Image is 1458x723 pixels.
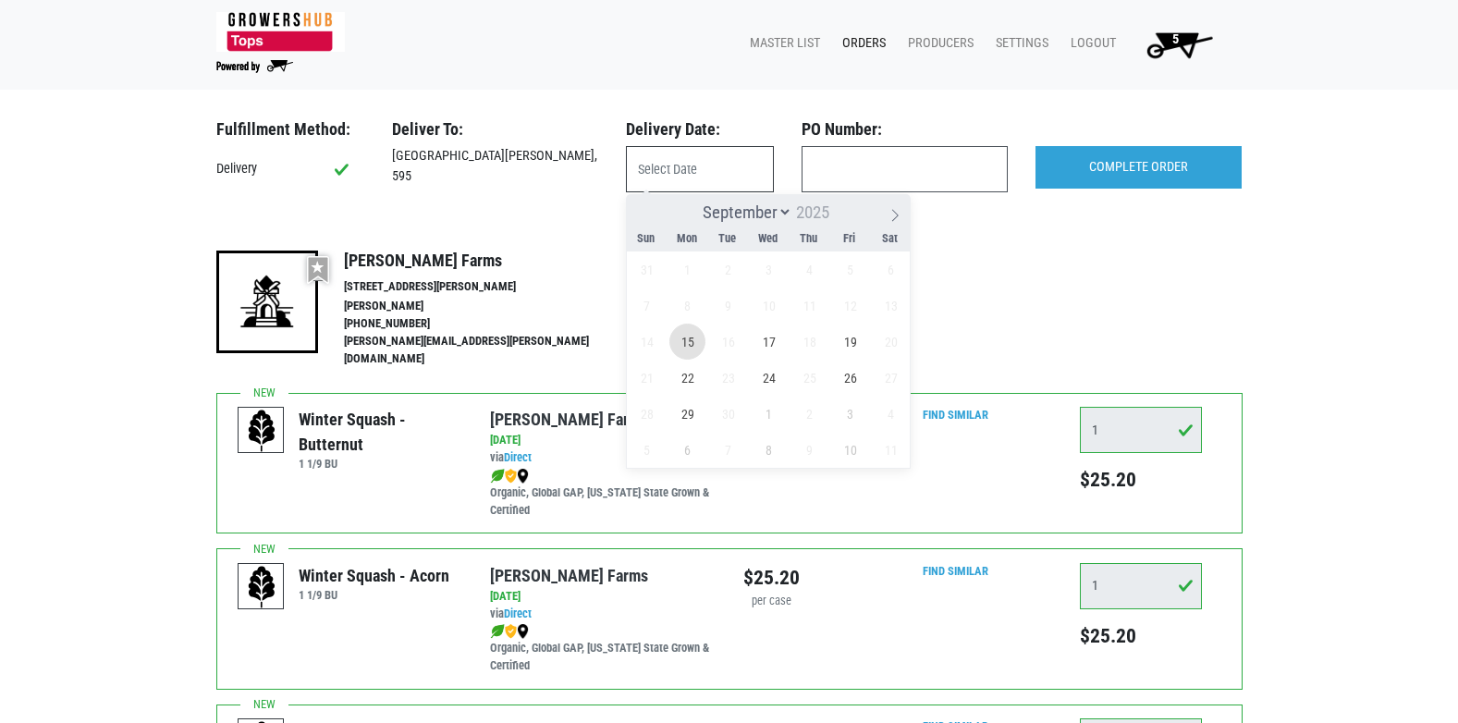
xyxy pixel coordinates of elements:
[344,315,629,333] li: [PHONE_NUMBER]
[832,360,868,396] span: September 26, 2025
[299,588,449,602] h6: 1 1/9 BU
[832,324,868,360] span: September 19, 2025
[923,564,988,578] a: Find Similar
[239,408,285,454] img: placeholder-variety-43d6402dacf2d531de610a020419775a.svg
[490,449,715,467] div: via
[710,251,746,288] span: September 2, 2025
[751,396,787,432] span: October 1, 2025
[629,396,665,432] span: September 28, 2025
[629,360,665,396] span: September 21, 2025
[669,288,705,324] span: September 8, 2025
[517,469,529,484] img: map_marker-0e94453035b3232a4d21701695807de9.png
[751,324,787,360] span: September 17, 2025
[751,251,787,288] span: September 3, 2025
[216,12,345,52] img: 279edf242af8f9d49a69d9d2afa010fb.png
[629,432,665,468] span: October 5, 2025
[1056,26,1123,61] a: Logout
[1080,563,1202,609] input: Qty
[490,588,715,606] div: [DATE]
[667,233,707,245] span: Mon
[344,278,629,296] li: [STREET_ADDRESS][PERSON_NAME]
[791,360,827,396] span: September 25, 2025
[669,396,705,432] span: September 29, 2025
[873,396,909,432] span: October 4, 2025
[490,624,505,639] img: leaf-e5c59151409436ccce96b2ca1b28e03c.png
[1138,26,1220,63] img: Cart
[743,563,800,593] div: $25.20
[490,566,648,585] a: [PERSON_NAME] Farms
[832,432,868,468] span: October 10, 2025
[748,233,789,245] span: Wed
[923,408,988,422] a: Find Similar
[893,26,981,61] a: Producers
[490,606,715,623] div: via
[832,288,868,324] span: September 12, 2025
[344,251,629,271] h4: [PERSON_NAME] Farms
[870,233,911,245] span: Sat
[629,288,665,324] span: September 7, 2025
[216,119,364,140] h3: Fulfillment Method:
[626,119,774,140] h3: Delivery Date:
[239,564,285,610] img: placeholder-variety-43d6402dacf2d531de610a020419775a.svg
[490,467,715,520] div: Organic, Global GAP, [US_STATE] State Grown & Certified
[629,251,665,288] span: August 31, 2025
[1172,31,1179,47] span: 5
[694,201,792,224] select: Month
[626,146,774,192] input: Select Date
[344,298,629,315] li: [PERSON_NAME]
[710,360,746,396] span: September 23, 2025
[669,360,705,396] span: September 22, 2025
[802,119,1008,140] h3: PO Number:
[1080,624,1202,648] h5: $25.20
[299,407,462,457] div: Winter Squash - Butternut
[710,324,746,360] span: September 16, 2025
[517,624,529,639] img: map_marker-0e94453035b3232a4d21701695807de9.png
[751,288,787,324] span: September 10, 2025
[504,450,532,464] a: Direct
[669,251,705,288] span: September 1, 2025
[710,432,746,468] span: October 7, 2025
[832,396,868,432] span: October 3, 2025
[490,432,715,449] div: [DATE]
[710,288,746,324] span: September 9, 2025
[873,432,909,468] span: October 11, 2025
[707,233,748,245] span: Tue
[791,288,827,324] span: September 11, 2025
[505,469,517,484] img: safety-e55c860ca8c00a9c171001a62a92dabd.png
[344,333,629,368] li: [PERSON_NAME][EMAIL_ADDRESS][PERSON_NAME][DOMAIN_NAME]
[505,624,517,639] img: safety-e55c860ca8c00a9c171001a62a92dabd.png
[299,457,462,471] h6: 1 1/9 BU
[1080,407,1202,453] input: Qty
[392,119,598,140] h3: Deliver To:
[743,593,800,610] div: per case
[1123,26,1228,63] a: 5
[710,396,746,432] span: September 30, 2025
[873,324,909,360] span: September 20, 2025
[873,360,909,396] span: September 27, 2025
[1080,468,1202,492] h5: $25.20
[829,233,870,245] span: Fri
[216,251,318,352] img: 19-7441ae2ccb79c876ff41c34f3bd0da69.png
[827,26,893,61] a: Orders
[626,233,667,245] span: Sun
[791,251,827,288] span: September 4, 2025
[735,26,827,61] a: Master List
[490,622,715,675] div: Organic, Global GAP, [US_STATE] State Grown & Certified
[490,469,505,484] img: leaf-e5c59151409436ccce96b2ca1b28e03c.png
[751,360,787,396] span: September 24, 2025
[378,146,612,186] div: [GEOGRAPHIC_DATA][PERSON_NAME], 595
[751,432,787,468] span: October 8, 2025
[873,251,909,288] span: September 6, 2025
[216,60,293,73] img: Powered by Big Wheelbarrow
[832,251,868,288] span: September 5, 2025
[791,396,827,432] span: October 2, 2025
[299,563,449,588] div: Winter Squash - Acorn
[789,233,829,245] span: Thu
[981,26,1056,61] a: Settings
[791,432,827,468] span: October 9, 2025
[669,324,705,360] span: September 15, 2025
[791,324,827,360] span: September 18, 2025
[1035,146,1242,189] input: COMPLETE ORDER
[873,288,909,324] span: September 13, 2025
[490,410,648,429] a: [PERSON_NAME] Farms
